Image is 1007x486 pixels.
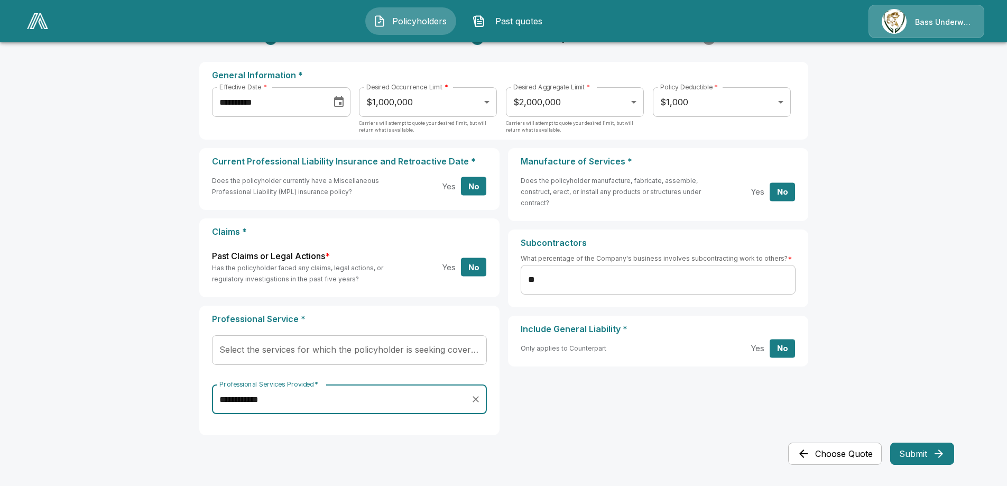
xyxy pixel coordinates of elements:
[473,15,485,27] img: Past quotes Icon
[212,227,487,237] p: Claims *
[212,70,796,80] p: General Information *
[461,177,486,196] button: No
[212,314,487,324] p: Professional Service *
[465,7,556,35] button: Past quotes IconPast quotes
[513,82,590,91] label: Desired Aggregate Limit
[365,7,456,35] button: Policyholders IconPolicyholders
[653,87,790,117] div: $1,000
[521,238,796,248] p: Subcontractors
[521,175,704,208] h6: Does the policyholder manufacture, fabricate, assemble, construct, erect, or install any products...
[212,175,395,197] h6: Does the policyholder currently have a Miscellaneous Professional Liability (MPL) insurance policy?
[489,15,548,27] span: Past quotes
[660,82,718,91] label: Policy Deductible
[521,343,606,354] h6: Only applies to Counterpart
[436,258,461,277] button: Yes
[212,262,395,285] h6: Has the policyholder faced any claims, legal actions, or regulatory investigations in the past fi...
[328,91,349,113] button: Choose date, selected date is Aug 20, 2025
[745,339,770,357] button: Yes
[521,253,796,264] h6: What percentage of the Company's business involves subcontracting work to others?
[506,120,643,141] p: Carriers will attempt to quote your desired limit, but will return what is available.
[219,380,318,389] label: Professional Services Provided
[359,120,496,141] p: Carriers will attempt to quote your desired limit, but will return what is available.
[373,15,386,27] img: Policyholders Icon
[770,182,795,201] button: No
[770,339,795,357] button: No
[219,82,266,91] label: Effective Date
[359,87,496,117] div: $1,000,000
[521,157,796,167] p: Manufacture of Services *
[212,250,330,262] label: Past Claims or Legal Actions
[436,177,461,196] button: Yes
[521,324,796,334] p: Include General Liability *
[27,13,48,29] img: AA Logo
[468,392,483,407] button: Clear
[461,258,486,277] button: No
[890,443,954,465] button: Submit
[506,87,643,117] div: $2,000,000
[366,82,448,91] label: Desired Occurrence Limit
[390,15,448,27] span: Policyholders
[745,182,770,201] button: Yes
[212,157,487,167] p: Current Professional Liability Insurance and Retroactive Date *
[788,443,882,465] button: Choose Quote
